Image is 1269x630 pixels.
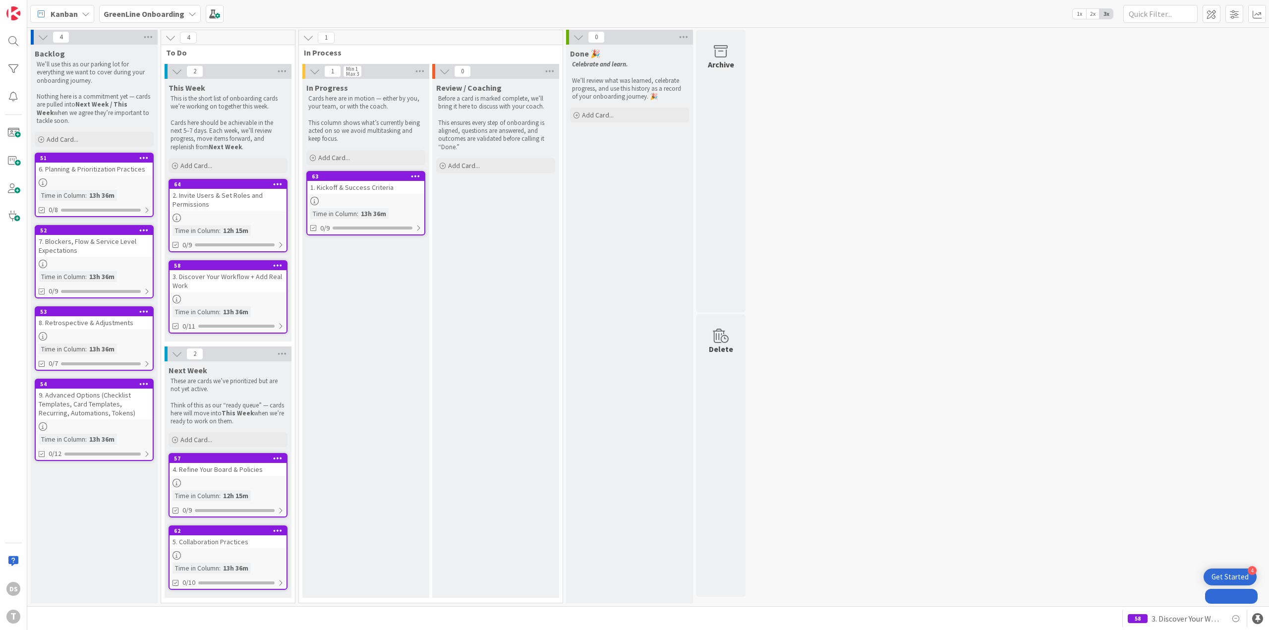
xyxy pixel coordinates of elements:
div: Open Get Started checklist, remaining modules: 4 [1204,569,1257,585]
div: 51 [36,154,153,163]
div: Time in Column [39,271,85,282]
div: Max 3 [346,71,359,76]
div: 625. Collaboration Practices [170,526,287,548]
div: 57 [174,455,287,462]
div: 58 [174,262,287,269]
span: : [219,563,221,573]
div: 54 [40,381,153,388]
div: 53 [40,308,153,315]
em: Celebrate and learn. [572,60,628,68]
span: Done 🎉 [570,49,600,58]
span: In Process [304,48,550,57]
div: 574. Refine Your Board & Policies [170,454,287,476]
div: 2. Invite Users & Set Roles and Permissions [170,189,287,211]
div: 12h 15m [221,225,251,236]
div: Time in Column [39,190,85,201]
div: DS [6,582,20,596]
div: 13h 36m [221,306,251,317]
div: 64 [170,180,287,189]
div: Time in Column [39,344,85,354]
div: 13h 36m [221,563,251,573]
p: Cards here are in motion — either by you, your team, or with the coach. [308,95,423,111]
span: In Progress [306,83,348,93]
div: 5. Collaboration Practices [170,535,287,548]
img: Visit kanbanzone.com [6,6,20,20]
div: 13h 36m [87,344,117,354]
div: 63 [307,172,424,181]
strong: This Week [222,409,254,417]
div: 62 [170,526,287,535]
div: Time in Column [173,563,219,573]
div: Time in Column [39,434,85,445]
p: This column shows what’s currently being acted on so we avoid multitasking and keep focus. [308,119,423,143]
span: Kanban [51,8,78,20]
div: Time in Column [173,225,219,236]
div: 549. Advanced Options (Checklist Templates, Card Templates, Recurring, Automations, Tokens) [36,380,153,419]
div: 58 [170,261,287,270]
p: Nothing here is a commitment yet — cards are pulled into when we agree they’re important to tackl... [37,93,152,125]
div: 13h 36m [87,271,117,282]
span: : [219,490,221,501]
strong: Next Week / This Week [37,100,129,116]
span: Add Card... [582,111,614,119]
span: Next Week [169,365,207,375]
span: 0/9 [182,505,192,515]
div: 54 [36,380,153,389]
div: 8. Retrospective & Adjustments [36,316,153,329]
p: Before a card is marked complete, we’ll bring it here to discuss with your coach. [438,95,553,111]
span: 0/9 [49,286,58,296]
span: Add Card... [47,135,78,144]
span: 0/9 [320,223,330,233]
div: Time in Column [173,306,219,317]
b: GreenLine Onboarding [104,9,184,19]
div: Time in Column [173,490,219,501]
div: 13h 36m [87,190,117,201]
span: 4 [53,31,69,43]
div: 583. Discover Your Workflow + Add Real Work [170,261,287,292]
span: 2x [1086,9,1099,19]
div: T [6,610,20,624]
div: 52 [40,227,153,234]
span: 2 [186,348,203,360]
span: 0/11 [182,321,195,332]
span: Add Card... [180,161,212,170]
div: 4 [1248,566,1257,575]
span: : [85,434,87,445]
div: 58 [1128,614,1148,623]
div: 9. Advanced Options (Checklist Templates, Card Templates, Recurring, Automations, Tokens) [36,389,153,419]
div: Time in Column [310,208,357,219]
div: 62 [174,527,287,534]
span: 2 [186,65,203,77]
span: 0/12 [49,449,61,459]
div: 52 [36,226,153,235]
span: : [219,225,221,236]
span: This Week [169,83,205,93]
strong: Next Week [209,143,242,151]
span: : [85,271,87,282]
p: This ensures every step of onboarding is aligned, questions are answered, and outcomes are valida... [438,119,553,151]
div: 7. Blockers, Flow & Service Level Expectations [36,235,153,257]
div: 64 [174,181,287,188]
div: 4. Refine Your Board & Policies [170,463,287,476]
div: 631. Kickoff & Success Criteria [307,172,424,194]
p: This is the short list of onboarding cards we’re working on together this week. [171,95,286,111]
div: Get Started [1211,572,1249,582]
div: Archive [708,58,734,70]
div: 642. Invite Users & Set Roles and Permissions [170,180,287,211]
p: We’ll use this as our parking lot for everything we want to cover during your onboarding journey. [37,60,152,85]
div: Delete [709,343,733,355]
span: Review / Coaching [436,83,502,93]
p: These are cards we’ve prioritized but are not yet active. [171,377,286,394]
div: 13h 36m [358,208,389,219]
span: 1x [1073,9,1086,19]
span: 1 [324,65,341,77]
span: 1 [318,32,335,44]
div: 63 [312,173,424,180]
p: Cards here should be achievable in the next 5–7 days. Each week, we’ll review progress, move item... [171,119,286,151]
div: 6. Planning & Prioritization Practices [36,163,153,175]
span: 0/10 [182,577,195,588]
div: Min 1 [346,66,358,71]
p: We’ll review what was learned, celebrate progress, and use this history as a record of your onboa... [572,77,687,101]
div: 51 [40,155,153,162]
div: 13h 36m [87,434,117,445]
